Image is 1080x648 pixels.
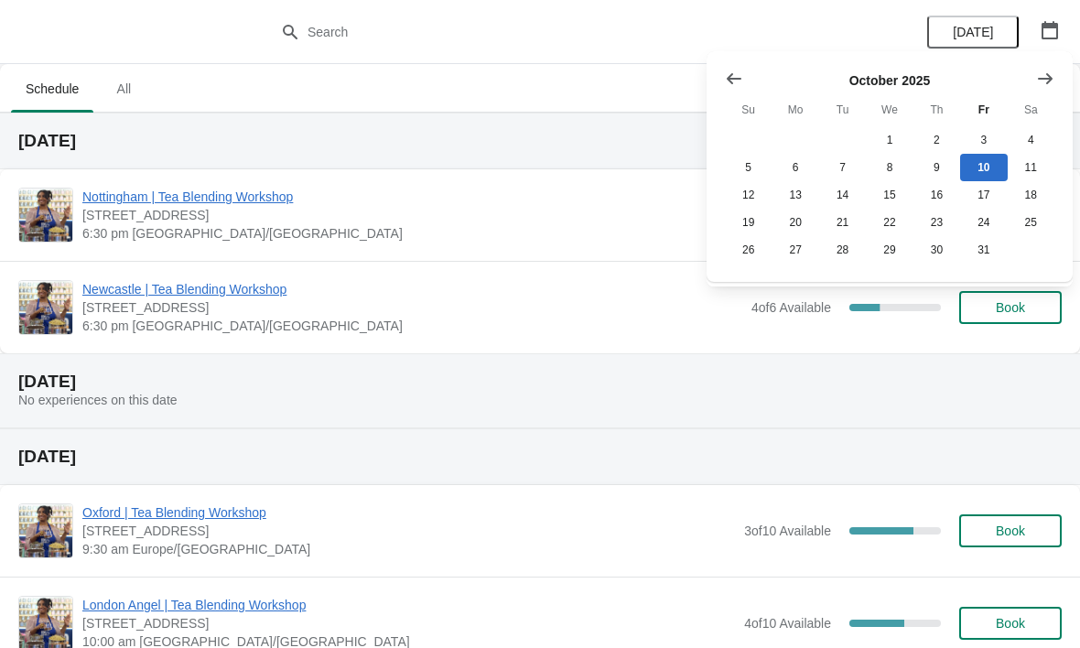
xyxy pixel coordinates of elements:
[1008,93,1054,126] th: Saturday
[953,25,993,39] span: [DATE]
[82,224,742,243] span: 6:30 pm [GEOGRAPHIC_DATA]/[GEOGRAPHIC_DATA]
[82,540,735,558] span: 9:30 am Europe/[GEOGRAPHIC_DATA]
[1008,154,1054,181] button: Saturday October 11 2025
[996,300,1025,315] span: Book
[19,189,72,242] img: Nottingham | Tea Blending Workshop | 24 Bridlesmith Gate, Nottingham NG1 2GQ, UK | 6:30 pm Europe...
[913,93,960,126] th: Thursday
[82,280,742,298] span: Newcastle | Tea Blending Workshop
[960,209,1007,236] button: Friday October 24 2025
[866,236,913,264] button: Wednesday October 29 2025
[744,616,831,631] span: 4 of 10 Available
[913,154,960,181] button: Thursday October 9 2025
[866,93,913,126] th: Wednesday
[18,393,178,407] span: No experiences on this date
[913,236,960,264] button: Thursday October 30 2025
[18,132,1062,150] h2: [DATE]
[725,154,772,181] button: Sunday October 5 2025
[959,514,1062,547] button: Book
[819,93,866,126] th: Tuesday
[1029,62,1062,95] button: Show next month, November 2025
[927,16,1019,49] button: [DATE]
[725,93,772,126] th: Sunday
[82,206,742,224] span: [STREET_ADDRESS]
[960,126,1007,154] button: Friday October 3 2025
[819,236,866,264] button: Tuesday October 28 2025
[996,524,1025,538] span: Book
[725,209,772,236] button: Sunday October 19 2025
[996,616,1025,631] span: Book
[866,181,913,209] button: Wednesday October 15 2025
[82,522,735,540] span: [STREET_ADDRESS]
[960,154,1007,181] button: Today Friday October 10 2025
[718,62,751,95] button: Show previous month, September 2025
[866,154,913,181] button: Wednesday October 8 2025
[725,236,772,264] button: Sunday October 26 2025
[11,72,93,105] span: Schedule
[772,93,818,126] th: Monday
[725,181,772,209] button: Sunday October 12 2025
[82,317,742,335] span: 6:30 pm [GEOGRAPHIC_DATA]/[GEOGRAPHIC_DATA]
[959,291,1062,324] button: Book
[772,236,818,264] button: Monday October 27 2025
[82,188,742,206] span: Nottingham | Tea Blending Workshop
[82,298,742,317] span: [STREET_ADDRESS]
[744,524,831,538] span: 3 of 10 Available
[772,181,818,209] button: Monday October 13 2025
[772,209,818,236] button: Monday October 20 2025
[19,504,72,557] img: Oxford | Tea Blending Workshop | 23 High Street, Oxford, OX1 4AH | 9:30 am Europe/London
[913,181,960,209] button: Thursday October 16 2025
[307,16,810,49] input: Search
[82,503,735,522] span: Oxford | Tea Blending Workshop
[913,126,960,154] button: Thursday October 2 2025
[751,300,831,315] span: 4 of 6 Available
[960,181,1007,209] button: Friday October 17 2025
[1008,126,1054,154] button: Saturday October 4 2025
[913,209,960,236] button: Thursday October 23 2025
[1008,209,1054,236] button: Saturday October 25 2025
[819,209,866,236] button: Tuesday October 21 2025
[960,93,1007,126] th: Friday
[772,154,818,181] button: Monday October 6 2025
[866,209,913,236] button: Wednesday October 22 2025
[19,281,72,334] img: Newcastle | Tea Blending Workshop | 123 Grainger Street, Newcastle upon Tyne, NE1 5AE | 6:30 pm E...
[18,448,1062,466] h2: [DATE]
[819,181,866,209] button: Tuesday October 14 2025
[82,596,735,614] span: London Angel | Tea Blending Workshop
[82,614,735,632] span: [STREET_ADDRESS]
[959,607,1062,640] button: Book
[18,373,1062,391] h2: [DATE]
[960,236,1007,264] button: Friday October 31 2025
[101,72,146,105] span: All
[1008,181,1054,209] button: Saturday October 18 2025
[866,126,913,154] button: Wednesday October 1 2025
[819,154,866,181] button: Tuesday October 7 2025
